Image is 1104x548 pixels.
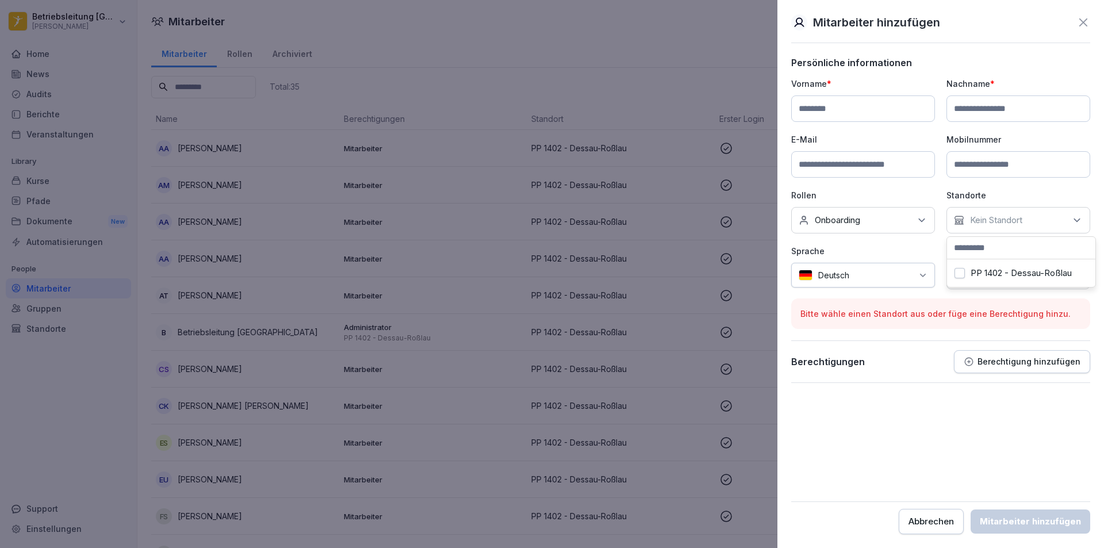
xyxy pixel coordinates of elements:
img: de.svg [799,270,812,281]
p: Mobilnummer [946,133,1090,145]
p: Standorte [946,189,1090,201]
p: Sprache [791,245,935,257]
button: Abbrechen [899,509,964,534]
p: Onboarding [815,214,860,226]
p: Bitte wähle einen Standort aus oder füge eine Berechtigung hinzu. [800,308,1081,320]
p: E-Mail [791,133,935,145]
p: Nachname [946,78,1090,90]
p: Kein Standort [970,214,1022,226]
div: Mitarbeiter hinzufügen [980,515,1081,528]
div: Deutsch [791,263,935,288]
p: Rollen [791,189,935,201]
button: Berechtigung hinzufügen [954,350,1090,373]
p: Mitarbeiter hinzufügen [813,14,940,31]
div: Abbrechen [908,515,954,528]
label: PP 1402 - Dessau-Roßlau [971,268,1072,278]
p: Vorname [791,78,935,90]
p: Berechtigung hinzufügen [977,357,1080,366]
p: Berechtigungen [791,356,865,367]
p: Persönliche informationen [791,57,1090,68]
button: Mitarbeiter hinzufügen [971,509,1090,534]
